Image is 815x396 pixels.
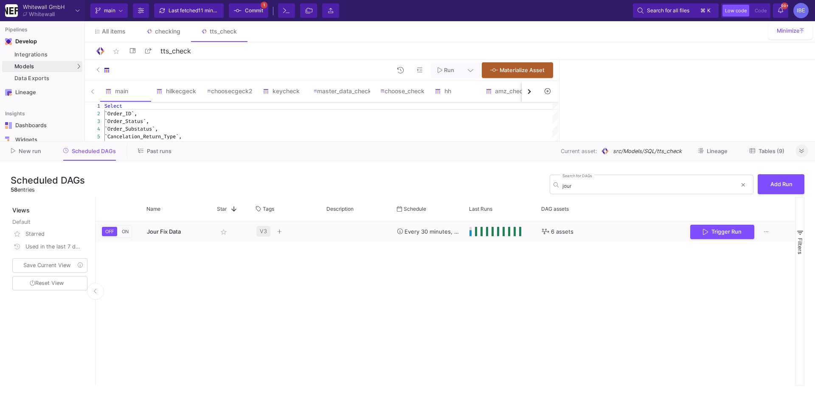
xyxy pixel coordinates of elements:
[12,258,87,273] button: Save Current View
[601,147,610,156] img: SQL Model
[11,175,85,186] h3: Scheduled DAGs
[219,227,229,237] mat-icon: star_border
[128,145,182,158] button: Past runs
[96,221,795,242] div: Press SPACE to select this row.
[207,88,253,95] div: choosecgeck2
[146,28,153,35] img: Tab icon
[469,206,492,212] span: Last Runs
[773,3,788,18] button: 99+
[105,88,146,95] div: main
[759,148,784,154] span: Tables (9)
[314,88,370,95] div: master_data_check
[104,67,110,73] img: SQL-Model type child icon
[104,125,158,132] span: `Order_Substatus`,
[486,88,526,95] div: amz_check
[541,206,569,212] span: DAG assets
[707,6,711,16] span: k
[2,73,82,84] a: Data Exports
[72,148,116,154] span: Scheduled DAGs
[155,28,180,35] div: checking
[229,3,268,18] button: Commit
[5,122,12,129] img: Navigation icon
[11,197,91,215] div: Views
[12,276,87,291] button: Reset View
[5,4,18,17] img: YZ4Yr8zUCx6JYM5gIgaTIQYeTXdcwQjnYC8iZtTV.png
[613,147,682,155] span: src/Models/SQL/tts_check
[169,4,219,17] div: Last fetched
[2,86,82,99] a: Navigation iconLineage
[688,145,738,158] button: Lineage
[30,280,64,286] span: Reset View
[154,3,224,18] button: Last fetched11 minutes ago
[120,227,130,236] button: ON
[755,8,767,14] span: Code
[85,140,100,148] div: 6
[739,145,795,158] button: Tables (9)
[380,89,384,93] img: SQL-Model type child icon
[551,222,573,242] span: 6 assets
[111,46,121,56] mat-icon: star_border
[500,67,545,73] span: Materialize Asset
[85,110,100,117] div: 2
[793,3,809,18] div: IBE
[85,133,100,140] div: 5
[722,5,749,17] button: Low code
[2,133,82,147] a: Navigation iconWidgets
[326,206,354,212] span: Description
[698,6,714,16] button: ⌘k
[397,222,460,242] div: Every 30 minutes, every hour, every day
[104,103,122,109] span: Select
[263,206,274,212] span: Tags
[90,3,128,18] button: main
[147,148,171,154] span: Past runs
[791,3,809,18] button: IBE
[1,145,51,158] button: New run
[104,4,115,17] span: main
[25,228,82,240] div: Starred
[690,225,754,240] button: Trigger Run
[5,38,12,45] img: Navigation icon
[725,8,747,14] span: Low code
[435,88,475,95] div: hh
[15,38,28,45] div: Develop
[14,75,80,82] div: Data Exports
[104,133,182,140] span: `Cancelation_Return_Type`,
[104,229,115,234] span: OFF
[245,4,263,17] span: Commit
[19,148,41,154] span: New run
[105,88,112,95] img: SQL-Model type child icon
[90,62,120,78] button: SQL-Model type child icon
[758,174,804,194] button: Add Run
[14,51,80,58] div: Integrations
[380,88,424,95] div: choose_check
[104,110,137,117] span: `Order_ID`,
[435,88,441,95] img: SQL-Model type child icon
[207,89,211,93] img: SQL-Model type child icon
[85,125,100,133] div: 4
[752,5,769,17] button: Code
[633,3,719,18] button: Search for all files⌘k
[5,89,12,96] img: Navigation icon
[217,206,227,212] span: Star
[104,102,105,110] textarea: Editor content;Press Alt+F1 for Accessibility Options.
[53,145,126,158] button: Scheduled DAGs
[95,46,106,56] img: Logo
[11,186,85,194] div: entries
[14,63,34,70] span: Models
[15,122,70,129] div: Dashboards
[707,148,728,154] span: Lineage
[711,229,742,235] span: Trigger Run
[23,4,65,10] div: Whitewall GmbH
[120,229,130,234] span: ON
[444,67,454,73] span: Run
[2,35,82,48] mat-expansion-panel-header: Navigation iconDevelop
[263,88,269,95] img: SQL-Model type child icon
[700,6,705,16] span: ⌘
[797,238,804,254] span: Filters
[263,88,304,95] div: keycheck
[11,240,89,253] button: Used in the last 7 days
[102,28,126,35] span: All items
[770,181,793,187] span: Add Run
[102,227,117,236] button: OFF
[12,218,89,228] div: Default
